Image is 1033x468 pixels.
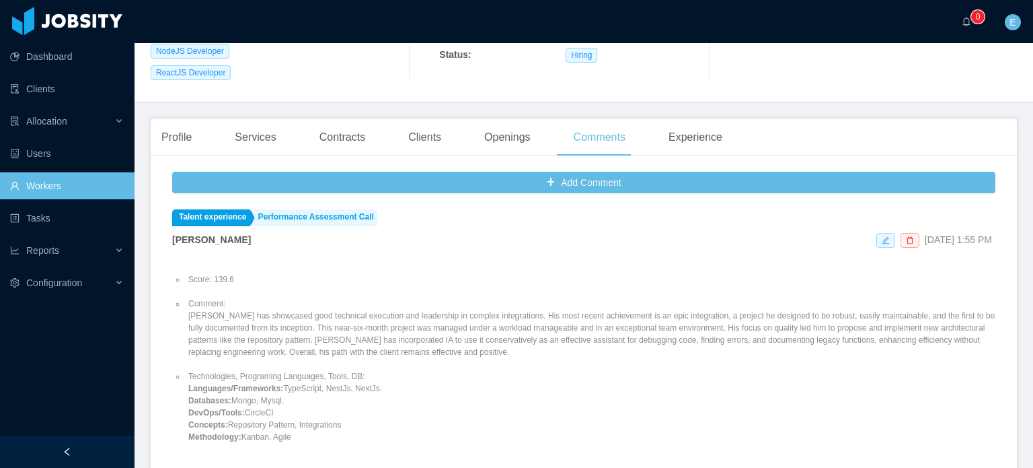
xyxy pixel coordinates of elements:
[188,432,241,442] strong: Methodology:
[172,209,250,226] a: Talent experience
[188,420,228,430] strong: Concepts:
[186,298,995,358] li: Comment: [PERSON_NAME] has showcased good technical execution and leadership in complex integrati...
[26,116,67,127] span: Allocation
[971,10,985,24] sup: 0
[188,408,245,417] strong: DevOps/Tools:
[10,140,124,167] a: icon: robotUsers
[309,119,376,156] div: Contracts
[563,119,636,156] div: Comments
[397,119,452,156] div: Clients
[566,48,597,63] span: Hiring
[473,119,541,156] div: Openings
[882,236,890,244] i: icon: edit
[252,209,377,226] a: Performance Assessment Call
[26,277,82,288] span: Configuration
[1009,14,1016,30] span: E
[151,44,229,59] span: NodeJS Developer
[10,246,20,255] i: icon: line-chart
[10,75,124,102] a: icon: auditClients
[439,49,471,60] b: Status:
[906,236,914,244] i: icon: delete
[10,278,20,288] i: icon: setting
[188,384,283,393] strong: Languages/Frameworks:
[151,65,231,80] span: ReactJS Developer
[188,396,231,405] strong: Databases:
[172,172,995,193] button: icon: plusAdd Comment
[925,234,992,245] span: [DATE] 1:55 PM
[658,119,733,156] div: Experience
[224,119,286,156] div: Services
[186,273,995,286] li: Score: 139.6
[10,205,124,232] a: icon: profileTasks
[10,116,20,126] i: icon: solution
[962,17,971,26] i: icon: bell
[151,119,202,156] div: Profile
[10,172,124,199] a: icon: userWorkers
[186,370,995,443] li: Technologies, Programing Languages, Tools, DB: TypeScript, NestJs, NextJs. Mongo, Mysql. CircleCI...
[172,234,251,245] strong: [PERSON_NAME]
[26,245,59,256] span: Reports
[10,43,124,70] a: icon: pie-chartDashboard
